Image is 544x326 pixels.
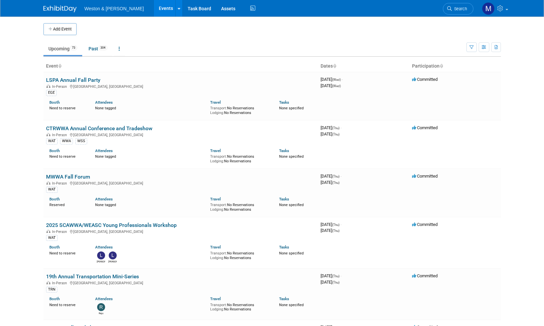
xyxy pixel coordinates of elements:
[60,138,73,144] div: WWA
[75,138,87,144] div: WSS
[97,251,105,259] img: Lucas Hernandez
[412,222,438,227] span: Committed
[49,245,60,249] a: Booth
[321,273,341,278] span: [DATE]
[210,197,221,201] a: Travel
[210,201,269,212] div: No Reservations No Reservations
[52,84,69,89] span: In-Person
[210,100,221,105] a: Travel
[95,100,113,105] a: Attendees
[46,273,139,280] a: 19th Annual Transportation Mini-Series
[95,105,205,111] div: None tagged
[332,223,339,227] span: (Thu)
[49,100,60,105] a: Booth
[49,153,86,159] div: Need to reserve
[49,105,86,111] div: Need to reserve
[210,111,224,115] span: Lodging:
[318,61,409,72] th: Dates
[210,250,269,260] div: No Reservations No Reservations
[43,42,82,55] a: Upcoming73
[332,274,339,278] span: (Thu)
[46,180,315,186] div: [GEOGRAPHIC_DATA], [GEOGRAPHIC_DATA]
[46,181,50,185] img: In-Person Event
[58,63,61,69] a: Sort by Event Name
[46,138,58,144] div: WAT
[46,132,315,137] div: [GEOGRAPHIC_DATA], [GEOGRAPHIC_DATA]
[43,6,77,12] img: ExhibitDay
[49,201,86,207] div: Reserved
[210,154,227,159] span: Transport:
[46,229,315,234] div: [GEOGRAPHIC_DATA], [GEOGRAPHIC_DATA]
[332,133,339,136] span: (Thu)
[321,228,339,233] span: [DATE]
[279,297,289,301] a: Tasks
[210,148,221,153] a: Travel
[210,203,227,207] span: Transport:
[95,201,205,207] div: None tagged
[333,63,336,69] a: Sort by Start Date
[279,148,289,153] a: Tasks
[210,301,269,312] div: No Reservations No Reservations
[46,222,177,228] a: 2025 SCAWWA/WEASC Young Professionals Workshop
[342,77,343,82] span: -
[279,303,304,307] span: None specified
[412,273,438,278] span: Committed
[95,148,113,153] a: Attendees
[46,230,50,233] img: In-Person Event
[46,133,50,136] img: In-Person Event
[210,153,269,163] div: No Reservations No Reservations
[49,250,86,256] div: Need to reserve
[279,154,304,159] span: None specified
[321,174,341,179] span: [DATE]
[46,280,315,285] div: [GEOGRAPHIC_DATA], [GEOGRAPHIC_DATA]
[97,259,105,263] div: Lucas Hernandez
[49,197,60,201] a: Booth
[340,273,341,278] span: -
[98,45,107,50] span: 304
[52,181,69,186] span: In-Person
[46,281,50,284] img: In-Person Event
[321,280,339,285] span: [DATE]
[279,203,304,207] span: None specified
[46,84,50,88] img: In-Person Event
[46,187,58,192] div: WAT
[409,61,501,72] th: Participation
[279,100,289,105] a: Tasks
[46,77,100,83] a: LSPA Annual Fall Party
[95,153,205,159] div: None tagged
[332,181,339,185] span: (Thu)
[279,251,304,255] span: None specified
[52,230,69,234] span: In-Person
[332,281,339,284] span: (Thu)
[46,83,315,89] div: [GEOGRAPHIC_DATA], [GEOGRAPHIC_DATA]
[43,61,318,72] th: Event
[46,287,57,293] div: TRN
[85,6,144,11] span: Weston & [PERSON_NAME]
[46,235,58,241] div: WAT
[210,207,224,212] span: Lodging:
[49,297,60,301] a: Booth
[321,77,343,82] span: [DATE]
[46,90,57,96] div: EGE
[279,197,289,201] a: Tasks
[332,78,341,81] span: (Wed)
[332,126,339,130] span: (Thu)
[49,148,60,153] a: Booth
[279,106,304,110] span: None specified
[279,245,289,249] a: Tasks
[412,125,438,130] span: Committed
[49,301,86,307] div: Need to reserve
[332,84,341,88] span: (Wed)
[108,259,117,263] div: Louise Koepele
[210,307,224,311] span: Lodging:
[452,6,467,11] span: Search
[332,175,339,178] span: (Thu)
[97,303,105,311] img: Raju Vasamsetti
[52,281,69,285] span: In-Person
[321,180,339,185] span: [DATE]
[332,229,339,233] span: (Thu)
[321,83,341,88] span: [DATE]
[210,106,227,110] span: Transport:
[84,42,112,55] a: Past304
[412,174,438,179] span: Committed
